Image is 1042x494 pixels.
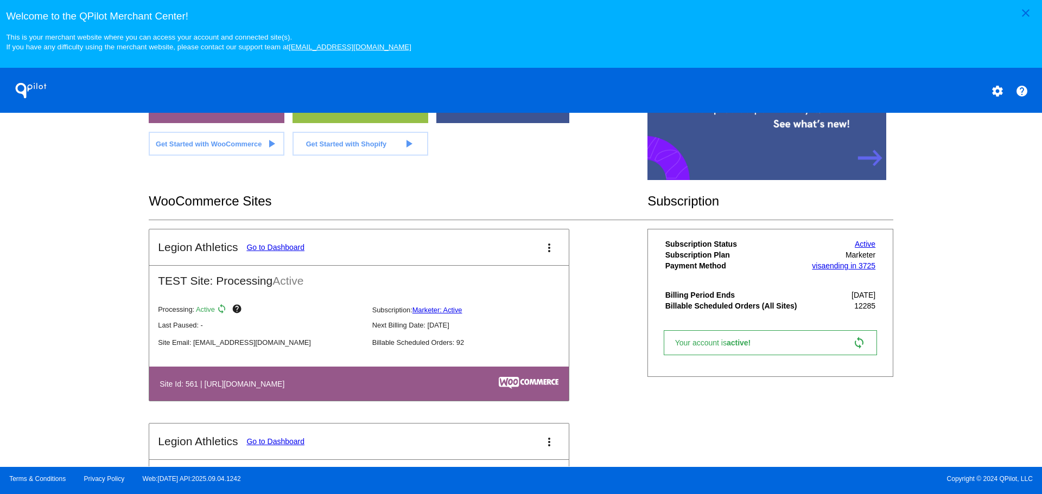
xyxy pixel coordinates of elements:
a: Terms & Conditions [9,475,66,483]
span: active! [727,338,756,347]
span: Get Started with Shopify [306,140,387,148]
th: Subscription Status [665,239,806,249]
p: Billable Scheduled Orders: 92 [372,338,577,347]
span: Copyright © 2024 QPilot, LLC [530,475,1033,483]
p: Last Paused: - [158,321,363,329]
p: Site Email: [EMAIL_ADDRESS][DOMAIN_NAME] [158,338,363,347]
h3: Welcome to the QPilot Merchant Center! [6,10,1035,22]
h2: TEST Site: Processing [149,266,569,287]
a: [EMAIL_ADDRESS][DOMAIN_NAME] [289,43,411,51]
th: Billing Period Ends [665,290,806,300]
mat-icon: play_arrow [402,137,415,150]
mat-icon: close [1019,7,1032,20]
span: Marketer [846,251,875,259]
th: Billable Scheduled Orders (All Sites) [665,301,806,311]
th: Subscription Plan [665,250,806,260]
span: Active [272,274,303,287]
h2: Subscription [647,194,893,209]
img: c53aa0e5-ae75-48aa-9bee-956650975ee5 [499,377,558,389]
a: Your account isactive! sync [664,330,877,355]
mat-icon: sync [217,304,230,317]
a: Web:[DATE] API:2025.09.04.1242 [143,475,241,483]
a: Get Started with Shopify [293,132,428,156]
mat-icon: help [1015,85,1028,98]
h1: QPilot [9,80,53,101]
p: Next Billing Date: [DATE] [372,321,577,329]
h2: Legion Athletics [158,435,238,448]
small: This is your merchant website where you can access your account and connected site(s). If you hav... [6,33,411,51]
th: Payment Method [665,261,806,271]
h2: WooCommerce Sites [149,194,647,209]
span: 12285 [854,301,875,310]
mat-icon: more_vert [543,435,556,448]
h2: TEST Site: Processing [149,460,569,482]
a: Marketer: Active [412,306,462,314]
h2: Legion Athletics [158,241,238,254]
a: Active [855,240,875,248]
span: Your account is [675,338,762,347]
span: [DATE] [852,291,875,299]
span: Get Started with WooCommerce [156,140,262,148]
a: visaending in 3725 [812,261,875,270]
mat-icon: more_vert [543,241,556,254]
a: Go to Dashboard [246,243,304,252]
a: Get Started with WooCommerce [149,132,284,156]
h4: Site Id: 561 | [URL][DOMAIN_NAME] [160,380,290,388]
a: Go to Dashboard [246,437,304,446]
span: Active [196,306,215,314]
mat-icon: settings [991,85,1004,98]
p: Subscription: [372,306,577,314]
mat-icon: play_arrow [265,137,278,150]
p: Processing: [158,304,363,317]
span: visa [812,261,825,270]
mat-icon: sync [853,336,866,349]
a: Privacy Policy [84,475,125,483]
mat-icon: help [232,304,245,317]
